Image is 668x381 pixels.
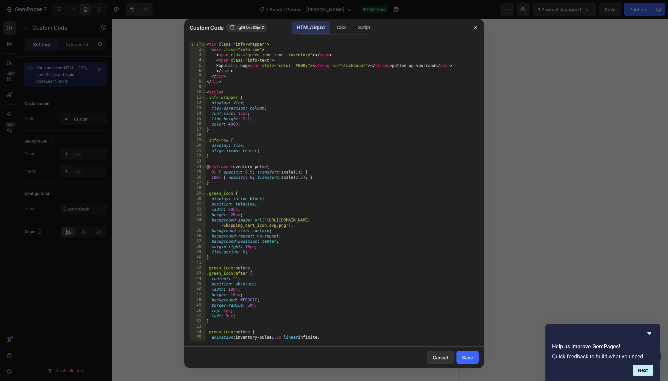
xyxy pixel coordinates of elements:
span: Custom Code [190,24,224,32]
div: Script [352,21,376,34]
div: 17 [190,127,206,132]
div: 53 [190,324,206,329]
div: 39 [190,249,206,255]
button: Hide survey [645,329,653,337]
div: 2 [190,47,206,52]
div: 52 [190,319,206,324]
div: 11 [190,95,206,100]
div: 16 [190,122,206,127]
div: 41 [190,260,206,265]
div: 36 [190,233,206,239]
div: 6 [190,68,206,74]
div: 56 [190,340,206,345]
div: 28 [190,186,206,191]
div: 40 [190,255,206,260]
div: 46 [190,287,206,292]
div: 44 [190,276,206,281]
div: 8 [190,79,206,84]
div: 19 [190,138,206,143]
div: 22 [190,154,206,159]
div: 32 [190,207,206,212]
div: 26 [190,175,206,180]
div: 21 [190,148,206,154]
div: 23 [190,159,206,164]
div: 45 [190,281,206,287]
div: Help us improve GemPages! [552,329,653,376]
div: 49 [190,303,206,308]
div: 35 [190,228,206,233]
div: 18 [190,132,206,138]
button: Cancel [427,351,454,364]
div: 9 [190,84,206,90]
div: 43 [190,271,206,276]
div: 1 [190,42,206,47]
div: 10 [190,90,206,95]
div: Save [462,354,473,361]
div: Cancel [433,354,448,361]
div: 51 [190,313,206,319]
div: 14 [190,111,206,116]
div: 50 [190,308,206,313]
div: HTML/Liquid [292,21,330,34]
div: 25 [190,170,206,175]
div: 48 [190,297,206,303]
h2: Help us improve GemPages! [552,343,653,351]
button: Next question [633,365,653,376]
div: 27 [190,180,206,186]
div: CSS [332,21,351,34]
div: 30 [190,196,206,201]
div: 31 [190,201,206,207]
div: 24 [190,164,206,170]
div: 34 [190,217,206,228]
div: 47 [190,292,206,297]
div: 5 [190,63,206,68]
div: 38 [190,244,206,249]
div: 12 [190,100,206,106]
div: 3 [190,52,206,58]
div: 7 [190,74,206,79]
span: .gOUzoJQjmZ [237,25,264,31]
div: 20 [190,143,206,148]
div: 37 [190,239,206,244]
div: 54 [190,329,206,335]
div: 13 [190,106,206,111]
div: 15 [190,116,206,122]
p: Quick feedback to build what you need. [552,353,653,360]
div: 33 [190,212,206,217]
div: 42 [190,265,206,271]
div: 4 [190,58,206,63]
div: 29 [190,191,206,196]
button: .gOUzoJQjmZ [226,24,267,32]
button: Save [456,351,479,364]
div: 55 [190,335,206,340]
